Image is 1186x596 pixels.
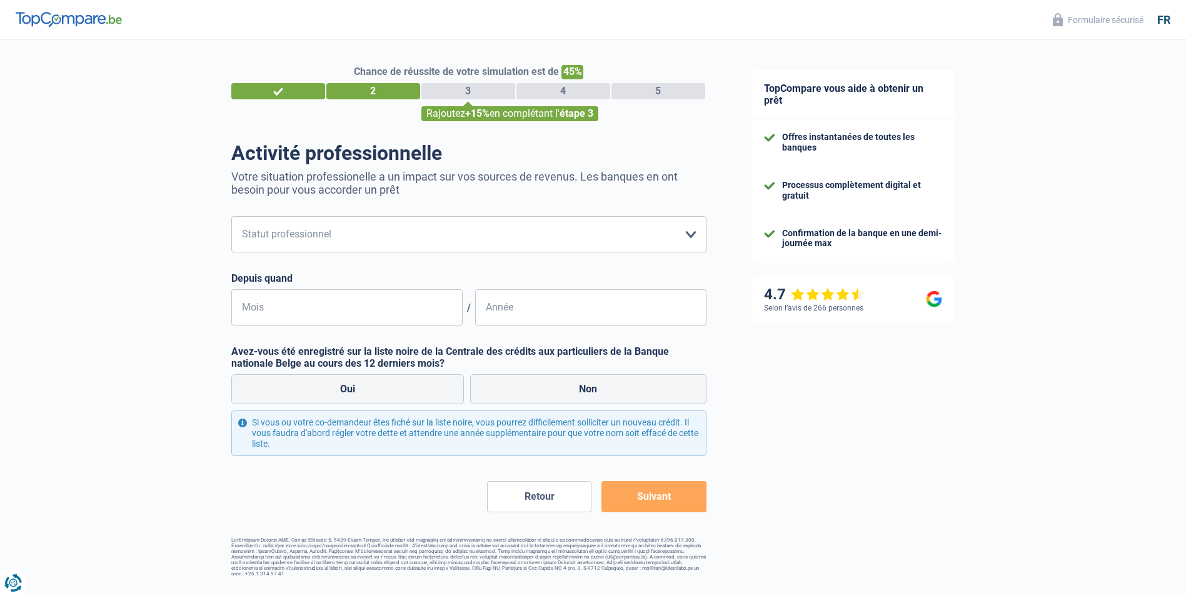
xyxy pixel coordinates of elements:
footer: LorEmipsum Dolorsi AME, Con ad Elitsedd 5, 5439 Eiusm-Tempor, inc utlabor etd magnaaliq eni admin... [231,537,706,577]
button: Retour [487,481,591,512]
div: Confirmation de la banque en une demi-journée max [782,228,942,249]
span: étape 3 [560,107,593,119]
div: TopCompare vous aide à obtenir un prêt [751,70,955,119]
div: Offres instantanées de toutes les banques [782,132,942,153]
div: 2 [326,83,420,99]
div: 5 [611,83,705,99]
h1: Activité professionnelle [231,141,706,165]
button: Formulaire sécurisé [1045,9,1151,30]
div: Processus complètement digital et gratuit [782,180,942,201]
input: AAAA [475,289,706,325]
label: Depuis quand [231,272,706,284]
span: Chance de réussite de votre simulation est de [354,66,559,77]
div: Selon l’avis de 266 personnes [764,304,863,312]
div: Si vous ou votre co-demandeur êtes fiché sur la liste noire, vous pourrez difficilement sollicite... [231,410,706,455]
span: +15% [465,107,490,119]
div: 3 [421,83,515,99]
img: TopCompare Logo [16,12,122,27]
div: fr [1157,13,1170,27]
p: Votre situation professionelle a un impact sur vos sources de revenus. Les banques en ont besoin ... [231,170,706,196]
span: / [463,302,475,314]
label: Oui [231,374,465,404]
button: Suivant [601,481,706,512]
input: MM [231,289,463,325]
div: 4.7 [764,286,865,304]
label: Non [470,374,706,404]
div: 1 [231,83,325,99]
div: 4 [516,83,610,99]
span: 45% [561,65,583,79]
div: Rajoutez en complétant l' [421,106,598,121]
label: Avez-vous été enregistré sur la liste noire de la Centrale des crédits aux particuliers de la Ban... [231,345,706,369]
